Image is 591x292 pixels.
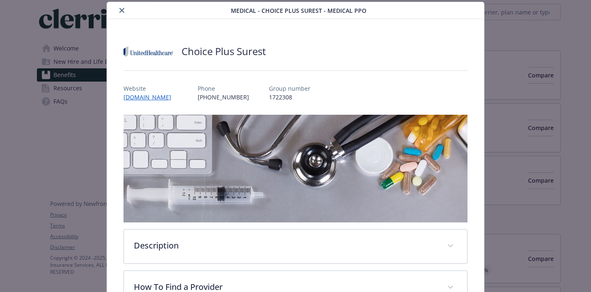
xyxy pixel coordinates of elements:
div: Description [124,229,467,263]
p: [PHONE_NUMBER] [198,93,249,101]
button: close [117,5,127,15]
p: Website [124,84,178,93]
img: banner [124,115,468,222]
img: United Healthcare Insurance Company [124,39,173,64]
h2: Choice Plus Surest [182,44,266,58]
p: Description [134,239,438,252]
p: 1722308 [269,93,310,101]
span: Medical - Choice Plus Surest - Medical PPO [231,6,366,15]
a: [DOMAIN_NAME] [124,93,178,101]
p: Phone [198,84,249,93]
p: Group number [269,84,310,93]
